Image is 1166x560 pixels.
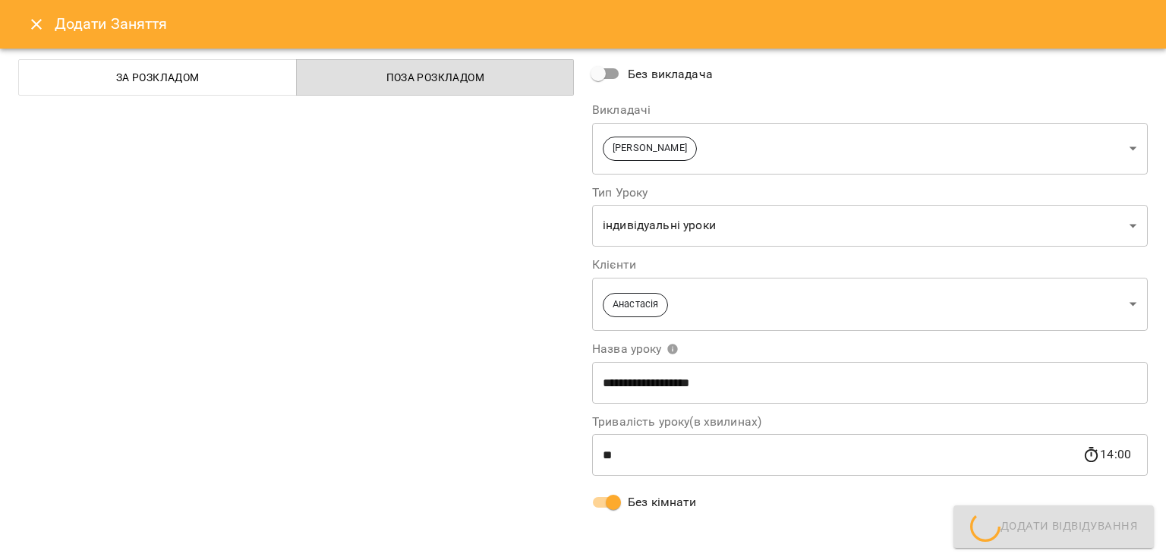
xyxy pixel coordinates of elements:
[592,187,1148,199] label: Тип Уроку
[628,493,697,511] span: Без кімнати
[592,343,679,355] span: Назва уроку
[296,59,575,96] button: Поза розкладом
[592,416,1148,428] label: Тривалість уроку(в хвилинах)
[592,277,1148,331] div: Анастасія
[592,205,1148,247] div: індивідуальні уроки
[667,343,679,355] svg: Вкажіть назву уроку або виберіть клієнтів
[603,141,696,156] span: [PERSON_NAME]
[628,65,713,83] span: Без викладача
[603,297,667,312] span: Анастасія
[592,259,1148,271] label: Клієнти
[28,68,288,87] span: За розкладом
[18,59,297,96] button: За розкладом
[592,122,1148,175] div: [PERSON_NAME]
[592,104,1148,116] label: Викладачі
[18,6,55,42] button: Close
[306,68,566,87] span: Поза розкладом
[55,12,1148,36] h6: Додати Заняття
